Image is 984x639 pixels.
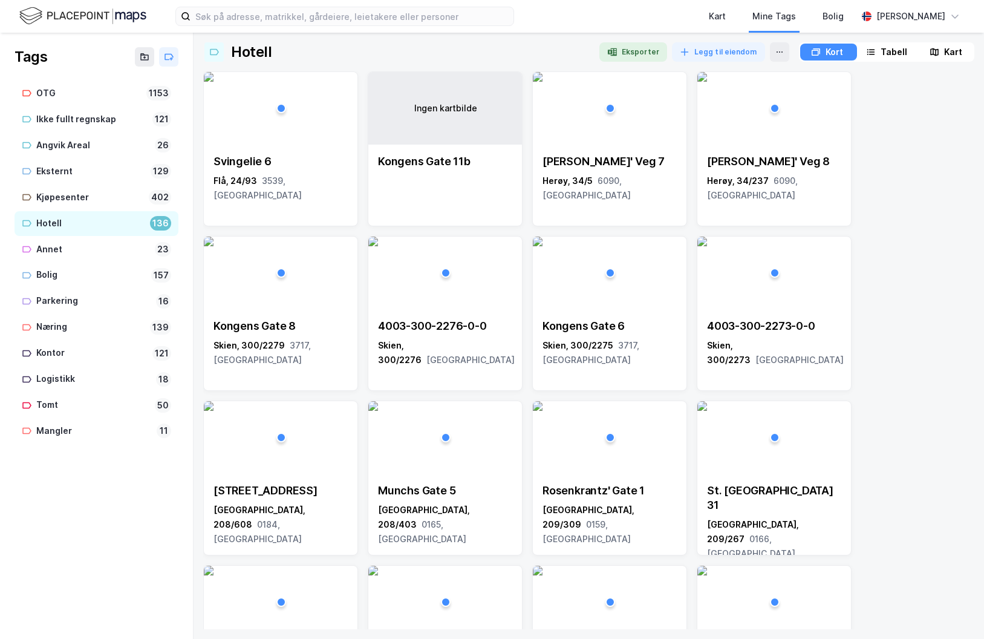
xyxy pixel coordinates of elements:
div: 136 [150,216,171,231]
div: Kongens Gate 8 [213,319,348,333]
img: 256x120 [533,72,543,82]
div: Eksternt [36,164,146,179]
img: 256x120 [204,237,213,246]
div: 16 [156,294,171,309]
a: Næring139 [15,315,178,339]
div: Kontor [36,346,148,361]
div: Bolig [36,267,146,283]
div: [PERSON_NAME] [876,9,945,24]
span: [GEOGRAPHIC_DATA] [426,355,515,365]
span: 3717, [GEOGRAPHIC_DATA] [213,340,311,365]
div: Skien, 300/2275 [543,338,677,367]
img: logo.f888ab2527a4732fd821a326f86c7f29.svg [19,5,146,27]
div: 26 [155,138,171,152]
input: Søk på adresse, matrikkel, gårdeiere, leietakere eller personer [191,7,513,25]
a: Angvik Areal26 [15,133,178,158]
div: Hotell [231,42,272,62]
img: 256x120 [204,401,213,411]
a: Tomt50 [15,393,178,418]
div: Ingen kartbilde [368,72,523,145]
div: Skien, 300/2273 [707,338,844,367]
img: 256x120 [697,566,707,575]
div: Kort [826,45,843,59]
button: Legg til eiendom [672,42,765,62]
a: Eksternt129 [15,159,178,184]
a: Logistikk18 [15,367,178,392]
div: 139 [150,320,171,335]
span: 3717, [GEOGRAPHIC_DATA] [543,340,639,365]
div: 23 [155,242,171,257]
div: [STREET_ADDRESS] [213,483,348,498]
div: Kongens Gate 6 [543,319,677,333]
div: Skien, 300/2276 [378,338,515,367]
a: Mangler11 [15,419,178,444]
div: Hotell [36,216,145,231]
div: Rosenkrantz' Gate 1 [543,483,677,498]
a: Annet23 [15,237,178,262]
div: Tags [15,47,47,67]
div: Mangler [36,424,152,439]
div: Bolig [823,9,844,24]
div: Tomt [36,398,150,413]
img: 256x120 [533,566,543,575]
a: Kontor121 [15,341,178,365]
div: Parkering [36,293,151,309]
a: Parkering16 [15,289,178,313]
a: Bolig157 [15,263,178,287]
img: 256x120 [204,72,213,82]
div: 18 [156,372,171,387]
div: Logistikk [36,372,151,387]
div: Tabell [881,45,907,59]
div: 402 [149,190,171,205]
div: 121 [152,112,171,126]
span: 0165, [GEOGRAPHIC_DATA] [378,519,466,544]
div: Næring [36,319,145,335]
div: St. [GEOGRAPHIC_DATA] 31 [707,483,841,513]
div: 157 [151,268,171,283]
div: Kart [944,45,962,59]
div: 129 [151,164,171,179]
div: 121 [152,346,171,361]
img: 256x120 [533,401,543,411]
a: OTG1153 [15,81,178,106]
img: 256x120 [204,566,213,575]
div: [GEOGRAPHIC_DATA], 208/403 [378,503,512,546]
div: Skien, 300/2279 [213,338,348,367]
div: Kart [709,9,726,24]
img: 256x120 [697,401,707,411]
div: Ikke fullt regnskap [36,112,148,127]
div: OTG [36,86,142,101]
div: 11 [157,424,171,438]
span: 3539, [GEOGRAPHIC_DATA] [213,175,302,200]
div: Mine Tags [752,9,796,24]
span: 6090, [GEOGRAPHIC_DATA] [543,175,631,200]
div: Annet [36,242,150,257]
span: 0166, [GEOGRAPHIC_DATA] [707,534,795,559]
div: 4003-300-2273-0-0 [707,319,844,333]
img: 256x120 [533,237,543,246]
span: 0184, [GEOGRAPHIC_DATA] [213,519,302,544]
div: Angvik Areal [36,138,150,153]
div: Kontrollprogram for chat [924,581,984,639]
div: Munchs Gate 5 [378,483,512,498]
div: 4003-300-2276-0-0 [378,319,515,333]
a: Kjøpesenter402 [15,185,178,210]
span: [GEOGRAPHIC_DATA] [755,355,844,365]
a: Ikke fullt regnskap121 [15,107,178,132]
a: Hotell136 [15,211,178,236]
div: 50 [155,398,171,413]
div: Herøy, 34/237 [707,174,841,203]
div: [PERSON_NAME]' Veg 8 [707,154,841,169]
div: 1153 [146,86,171,100]
img: 256x120 [368,237,378,246]
img: 256x120 [368,566,378,575]
img: 256x120 [697,237,707,246]
span: 6090, [GEOGRAPHIC_DATA] [707,175,798,200]
div: [GEOGRAPHIC_DATA], 209/309 [543,503,677,546]
div: Svingelie 6 [213,154,348,169]
div: [GEOGRAPHIC_DATA], 208/608 [213,503,348,546]
div: Kjøpesenter [36,190,144,205]
button: Eksporter [599,42,667,62]
div: [PERSON_NAME]' Veg 7 [543,154,677,169]
span: 0159, [GEOGRAPHIC_DATA] [543,519,631,544]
